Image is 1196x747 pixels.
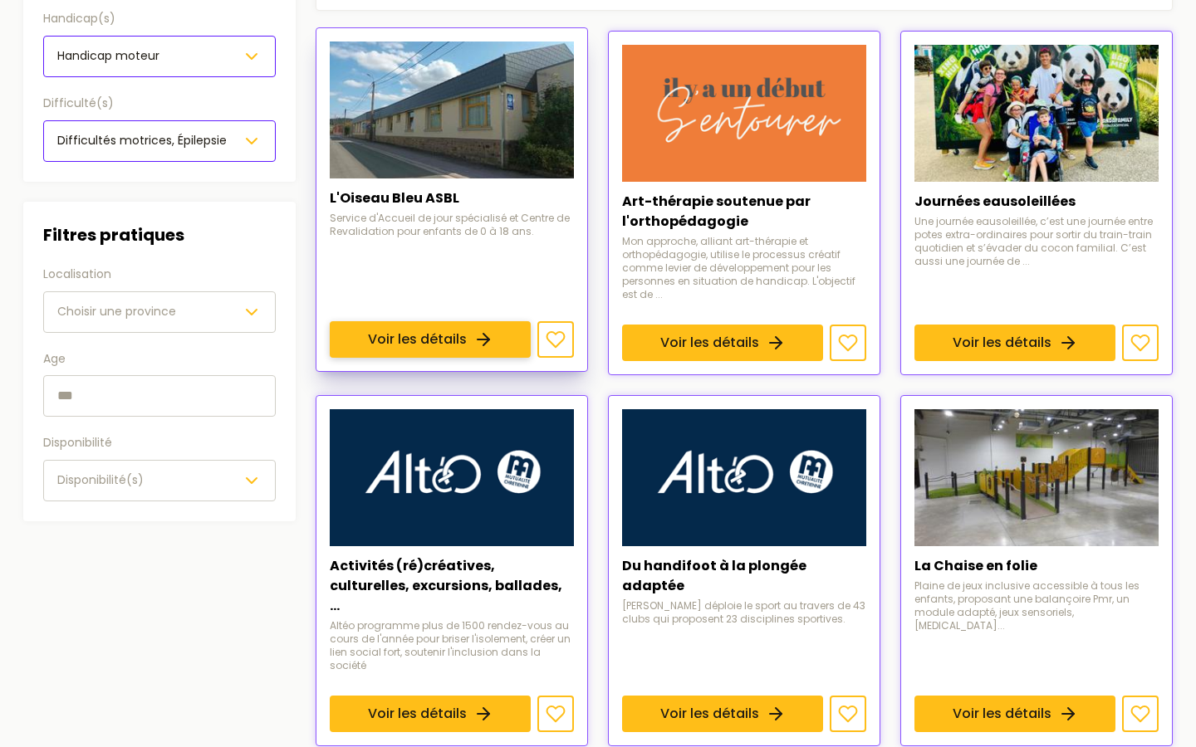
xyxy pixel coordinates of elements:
[57,303,176,320] span: Choisir une province
[537,696,574,733] button: Ajouter aux favoris
[43,94,276,114] label: Difficulté(s)
[43,460,276,501] button: Disponibilité(s)
[537,321,574,358] button: Ajouter aux favoris
[830,325,866,361] button: Ajouter aux favoris
[622,696,823,733] a: Voir les détails
[43,291,276,333] button: Choisir une province
[43,120,276,162] button: Difficultés motrices, Épilepsie
[43,9,276,29] label: Handicap(s)
[57,471,144,488] span: Disponibilité(s)
[1122,325,1159,361] button: Ajouter aux favoris
[43,36,276,77] button: Handicap moteur
[330,321,531,358] a: Voir les détails
[57,132,227,149] span: Difficultés motrices, Épilepsie
[57,47,159,64] span: Handicap moteur
[43,222,276,248] h3: Filtres pratiques
[43,433,276,453] label: Disponibilité
[830,696,866,733] button: Ajouter aux favoris
[43,265,276,285] label: Localisation
[330,696,531,733] a: Voir les détails
[622,325,823,361] a: Voir les détails
[914,325,1115,361] a: Voir les détails
[1122,696,1159,733] button: Ajouter aux favoris
[43,349,276,369] label: Age
[914,696,1115,733] a: Voir les détails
